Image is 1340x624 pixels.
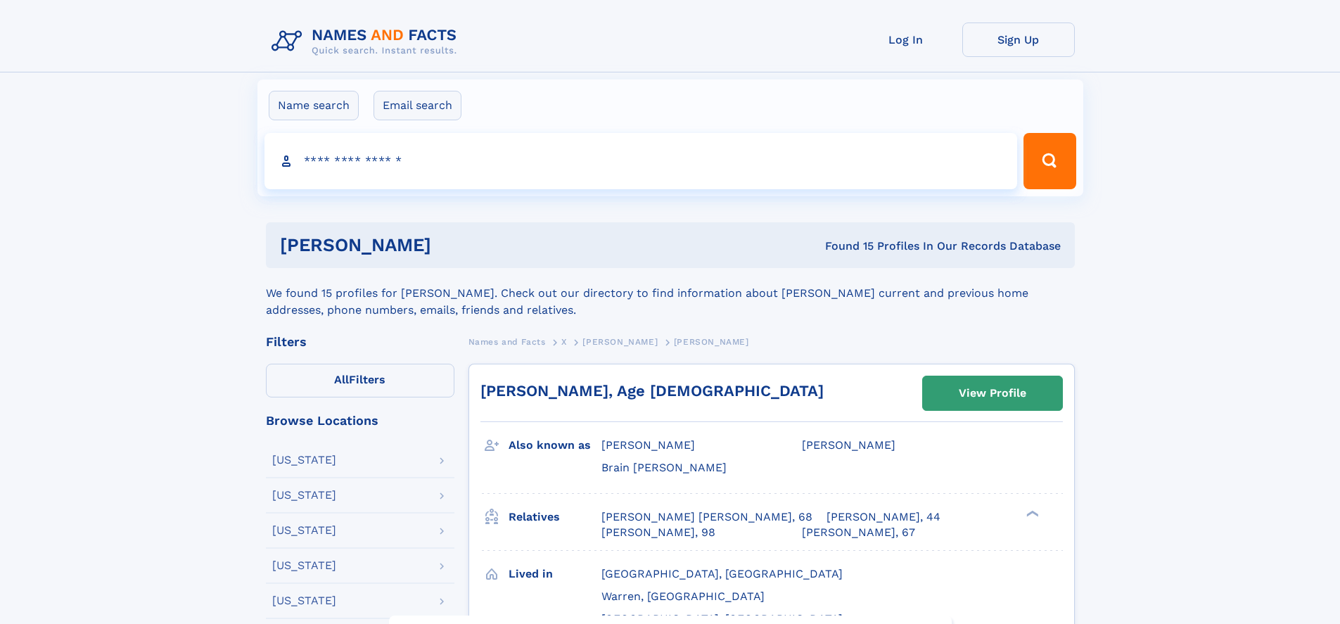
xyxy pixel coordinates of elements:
[266,23,468,61] img: Logo Names and Facts
[601,525,715,540] a: [PERSON_NAME], 98
[802,438,895,452] span: [PERSON_NAME]
[468,333,546,350] a: Names and Facts
[561,337,567,347] span: X
[266,414,454,427] div: Browse Locations
[272,490,336,501] div: [US_STATE]
[674,337,749,347] span: [PERSON_NAME]
[264,133,1018,189] input: search input
[962,23,1075,57] a: Sign Up
[802,525,915,540] a: [PERSON_NAME], 67
[272,454,336,466] div: [US_STATE]
[1023,509,1040,518] div: ❯
[272,560,336,571] div: [US_STATE]
[601,438,695,452] span: [PERSON_NAME]
[509,433,601,457] h3: Also known as
[272,525,336,536] div: [US_STATE]
[374,91,461,120] label: Email search
[601,590,765,603] span: Warren, [GEOGRAPHIC_DATA]
[561,333,567,350] a: X
[601,461,727,474] span: Brain [PERSON_NAME]
[266,268,1075,319] div: We found 15 profiles for [PERSON_NAME]. Check out our directory to find information about [PERSON...
[959,377,1026,409] div: View Profile
[601,509,812,525] a: [PERSON_NAME] [PERSON_NAME], 68
[923,376,1062,410] a: View Profile
[628,238,1061,254] div: Found 15 Profiles In Our Records Database
[850,23,962,57] a: Log In
[480,382,824,400] a: [PERSON_NAME], Age [DEMOGRAPHIC_DATA]
[827,509,940,525] a: [PERSON_NAME], 44
[266,364,454,397] label: Filters
[509,562,601,586] h3: Lived in
[1023,133,1076,189] button: Search Button
[266,336,454,348] div: Filters
[601,567,843,580] span: [GEOGRAPHIC_DATA], [GEOGRAPHIC_DATA]
[269,91,359,120] label: Name search
[272,595,336,606] div: [US_STATE]
[334,373,349,386] span: All
[509,505,601,529] h3: Relatives
[582,333,658,350] a: [PERSON_NAME]
[582,337,658,347] span: [PERSON_NAME]
[280,236,628,254] h1: [PERSON_NAME]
